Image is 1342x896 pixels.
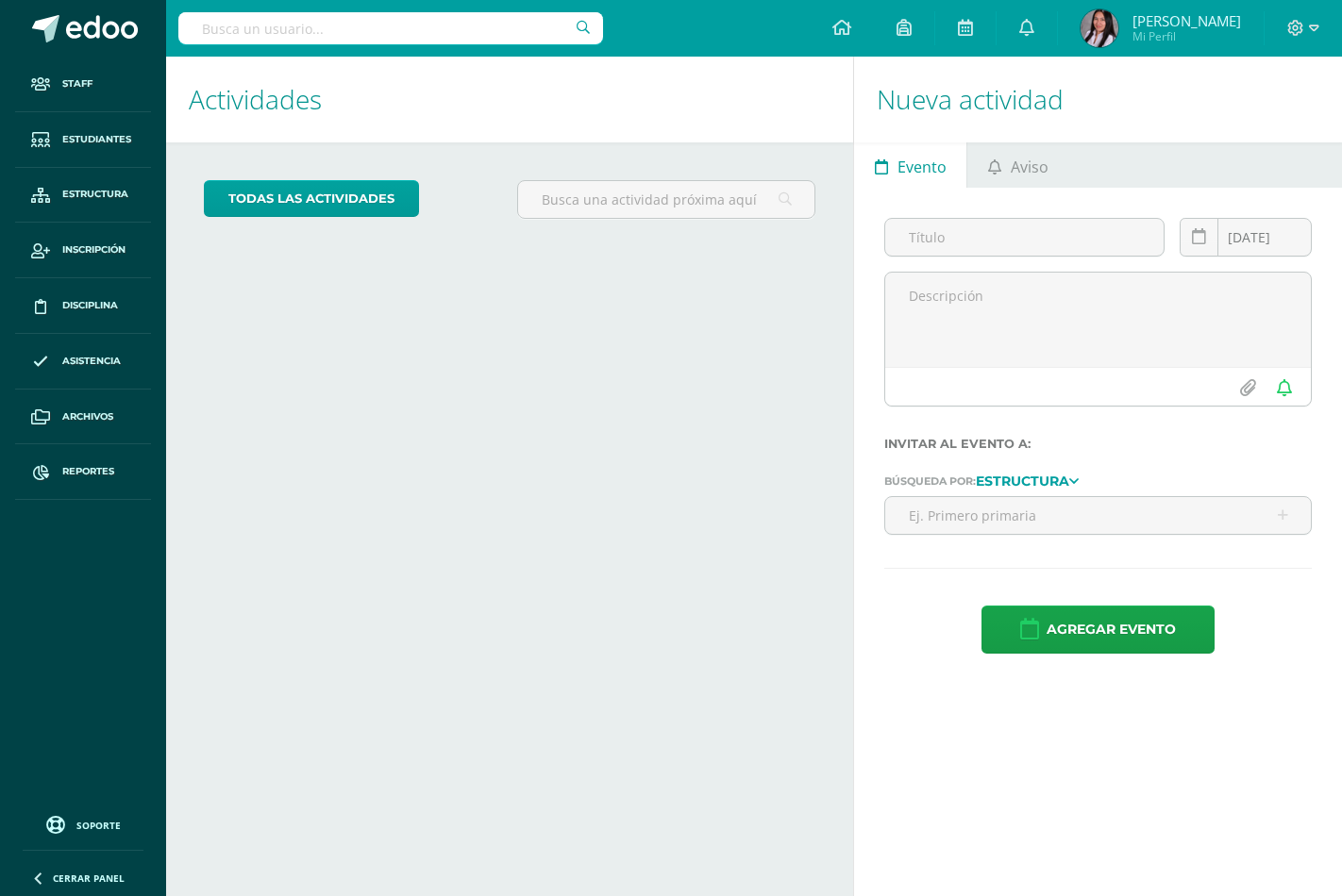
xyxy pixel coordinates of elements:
[15,223,151,278] a: Inscripción
[518,181,814,218] input: Busca una actividad próxima aquí...
[189,57,830,142] h1: Actividades
[1047,606,1176,653] span: Agregar evento
[884,474,976,488] span: Búsqueda por:
[976,473,1069,489] strong: Estructura
[76,819,121,832] span: Soporte
[62,354,121,369] span: Asistencia
[23,811,143,837] a: Soporte
[1081,9,1118,47] img: 1c4a8e29229ca7cba10d259c3507f649.png
[62,464,114,479] span: Reportes
[885,219,1164,256] input: Título
[15,278,151,334] a: Disciplina
[897,144,947,190] span: Evento
[854,142,966,188] a: Evento
[62,409,113,424] span: Archivos
[981,606,1215,654] button: Agregar evento
[1132,28,1241,44] span: Mi Perfil
[53,871,125,885] span: Cerrar panel
[204,180,419,217] a: todas las Actividades
[15,57,151,112] a: Staff
[15,112,151,168] a: Estudiantes
[976,473,1079,487] a: Estructura
[62,132,131,147] span: Estudiantes
[62,187,128,202] span: Estructura
[62,76,92,91] span: Staff
[178,12,603,44] input: Busca un usuario...
[15,444,151,500] a: Reportes
[15,168,151,224] a: Estructura
[62,242,126,257] span: Inscripción
[15,334,151,390] a: Asistencia
[62,298,118,313] span: Disciplina
[885,497,1311,534] input: Ej. Primero primaria
[1181,219,1311,256] input: Fecha de entrega
[967,142,1068,188] a: Aviso
[15,390,151,445] a: Archivos
[1132,11,1241,30] span: [PERSON_NAME]
[884,437,1312,451] label: Invitar al evento a:
[877,57,1319,142] h1: Nueva actividad
[1011,144,1048,190] span: Aviso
